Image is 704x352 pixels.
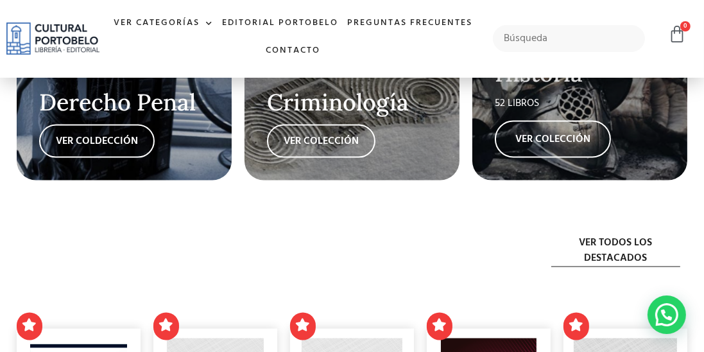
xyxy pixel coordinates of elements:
a: Editorial Portobelo [218,10,343,37]
a: VER COLECCIÓN [267,125,375,158]
a: VER COLECCIÓN [495,121,611,158]
a: VER COLDECCIÓN [39,125,155,158]
a: Preguntas frecuentes [343,10,477,37]
span: 0 [680,21,691,31]
div: Contactar por WhatsApp [648,295,686,334]
h2: Derecho Penal [39,90,209,116]
h2: Historia [495,61,665,87]
a: Ver todos los destacados [551,236,680,267]
h2: Criminología [267,90,437,116]
span: Ver todos los destacados [551,236,680,267]
div: 52 LIBROS [495,96,665,111]
a: Contacto [261,37,325,65]
a: Ver Categorías [109,10,218,37]
a: 0 [669,25,687,44]
input: Búsqueda [493,25,645,52]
